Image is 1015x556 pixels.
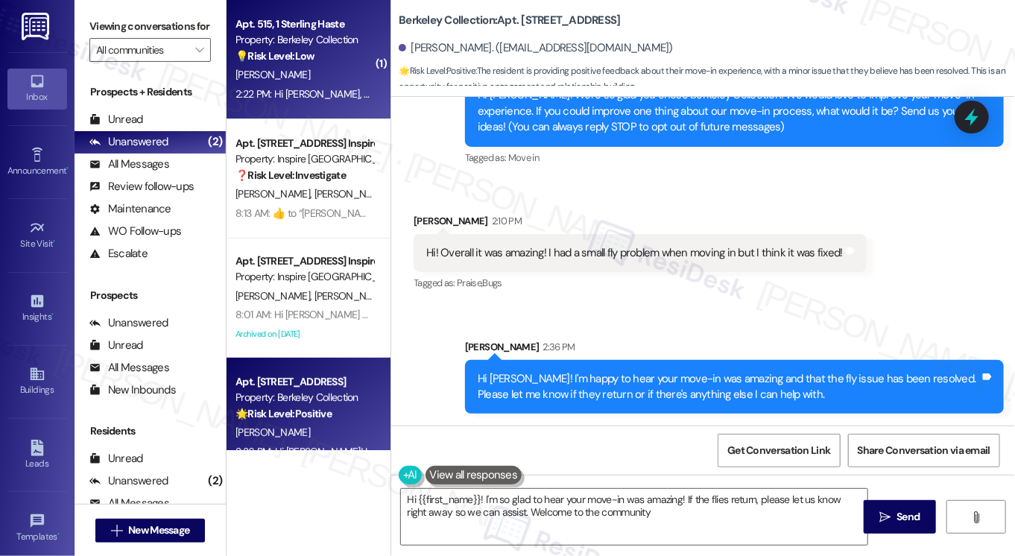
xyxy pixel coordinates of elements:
span: Get Conversation Link [727,443,830,458]
div: Prospects + Residents [75,84,226,100]
div: 2:10 PM [488,213,522,229]
a: Inbox [7,69,67,109]
div: Property: Berkeley Collection [235,32,373,48]
a: Site Visit • [7,215,67,256]
div: (2) [205,470,227,493]
a: Buildings [7,361,67,402]
div: Property: Berkeley Collection [235,390,373,405]
div: Apt. 515, 1 Sterling Haste [235,16,373,32]
button: Get Conversation Link [718,434,840,467]
strong: 🌟 Risk Level: Positive [399,65,475,77]
div: Apt. [STREET_ADDRESS] [235,374,373,390]
label: Viewing conversations for [89,15,211,38]
div: Hi [PERSON_NAME]! We're so glad you chose Berkeley Collection! We would love to improve your move... [478,87,980,135]
div: Hi [PERSON_NAME]! I'm happy to hear your move-in was amazing and that the fly issue has been reso... [478,371,980,403]
div: Unread [89,451,143,467]
div: Unanswered [89,315,168,331]
img: ResiDesk Logo [22,13,52,40]
div: [PERSON_NAME] [414,213,867,234]
i:  [111,525,122,537]
input: All communities [96,38,187,62]
div: Unanswered [89,134,168,150]
div: Apt. [STREET_ADDRESS] Inspire Homes [GEOGRAPHIC_DATA] [235,136,373,151]
span: • [51,309,54,320]
div: Tagged as: [465,147,1004,168]
strong: ❓ Risk Level: Investigate [235,168,346,182]
span: : The resident is providing positive feedback about their move-in experience, with a minor issue ... [399,63,1015,95]
div: [PERSON_NAME] [465,339,1004,360]
span: [PERSON_NAME] [235,426,310,439]
span: Move in [508,151,539,164]
a: Leads [7,435,67,476]
span: Bugs [483,277,502,289]
div: Residents [75,423,226,439]
span: • [66,163,69,174]
div: (2) [205,130,227,154]
div: All Messages [89,360,169,376]
i:  [195,44,203,56]
div: 2:36 PM [540,339,575,355]
span: • [57,529,60,540]
button: Share Conversation via email [848,434,1000,467]
i:  [879,511,891,523]
div: Unread [89,338,143,353]
button: New Message [95,519,206,543]
button: Send [864,500,936,534]
span: Send [897,509,920,525]
span: Share Conversation via email [858,443,990,458]
div: New Inbounds [89,382,176,398]
a: Insights • [7,288,67,329]
textarea: To enrich screen reader interactions, please activate Accessibility in Grammarly extension settings [401,489,867,545]
span: New Message [128,522,189,538]
strong: 💡 Risk Level: Low [235,49,314,63]
span: [PERSON_NAME] [235,68,310,81]
div: Apt. [STREET_ADDRESS] Inspire Homes [GEOGRAPHIC_DATA] [235,253,373,269]
div: All Messages [89,157,169,172]
span: • [54,236,56,247]
div: Maintenance [89,201,171,217]
span: [PERSON_NAME] [314,187,393,200]
div: Archived on [DATE] [234,325,375,344]
div: Escalate [89,246,148,262]
div: All Messages [89,496,169,511]
div: Property: Inspire [GEOGRAPHIC_DATA] [235,269,373,285]
div: Property: Inspire [GEOGRAPHIC_DATA] [235,151,373,167]
span: [PERSON_NAME] [235,289,314,303]
div: Review follow-ups [89,179,194,195]
span: [PERSON_NAME] [235,187,314,200]
div: Tagged as: [414,272,867,294]
div: Hi! Overall it was amazing! I had a small fly problem when moving in but I think it was fixed! [426,245,843,261]
b: Berkeley Collection: Apt. [STREET_ADDRESS] [399,13,620,28]
div: [PERSON_NAME]. ([EMAIL_ADDRESS][DOMAIN_NAME]) [399,40,673,56]
div: WO Follow-ups [89,224,181,239]
div: Unanswered [89,473,168,489]
a: Templates • [7,508,67,549]
span: [PERSON_NAME] [314,289,389,303]
strong: 🌟 Risk Level: Positive [235,407,332,420]
i:  [970,511,981,523]
div: Unread [89,112,143,127]
span: Praise , [457,277,482,289]
div: Prospects [75,288,226,303]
